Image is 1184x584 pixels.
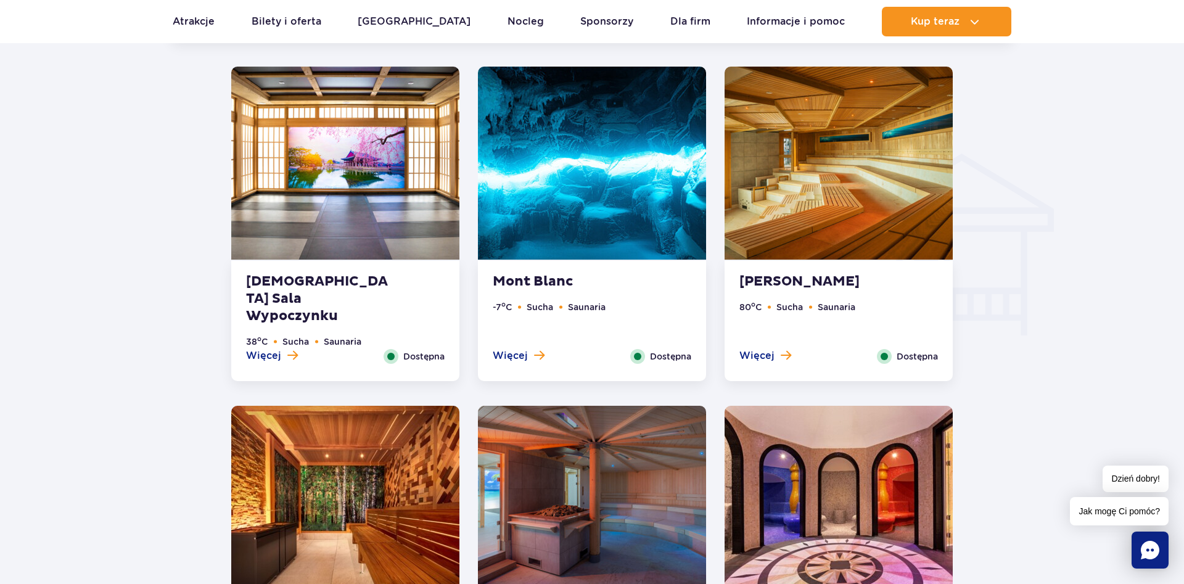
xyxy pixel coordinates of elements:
[246,335,268,348] li: 38 C
[493,273,642,290] strong: Mont Blanc
[739,349,791,363] button: Więcej
[173,7,215,36] a: Atrakcje
[493,300,512,314] li: -7 C
[670,7,710,36] a: Dla firm
[568,300,606,314] li: Saunaria
[493,349,528,363] span: Więcej
[403,350,445,363] span: Dostępna
[246,349,298,363] button: Więcej
[911,16,960,27] span: Kup teraz
[231,67,459,260] img: Koreańska sala wypoczynku
[358,7,471,36] a: [GEOGRAPHIC_DATA]
[508,7,544,36] a: Nocleg
[580,7,633,36] a: Sponsorzy
[252,7,321,36] a: Bilety i oferta
[282,335,309,348] li: Sucha
[1103,466,1169,492] span: Dzień dobry!
[527,300,553,314] li: Sucha
[493,349,545,363] button: Więcej
[818,300,855,314] li: Saunaria
[751,300,755,308] sup: o
[739,273,889,290] strong: [PERSON_NAME]
[739,300,762,314] li: 80 C
[1132,532,1169,569] div: Chat
[257,335,261,343] sup: o
[246,349,281,363] span: Więcej
[650,350,691,363] span: Dostępna
[246,273,395,325] strong: [DEMOGRAPHIC_DATA] Sala Wypoczynku
[882,7,1011,36] button: Kup teraz
[725,67,953,260] img: Sauna Akwarium
[747,7,845,36] a: Informacje i pomoc
[478,67,706,260] img: Mont Blanc
[1070,497,1169,525] span: Jak mogę Ci pomóc?
[897,350,938,363] span: Dostępna
[776,300,803,314] li: Sucha
[501,300,506,308] sup: o
[324,335,361,348] li: Saunaria
[739,349,775,363] span: Więcej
